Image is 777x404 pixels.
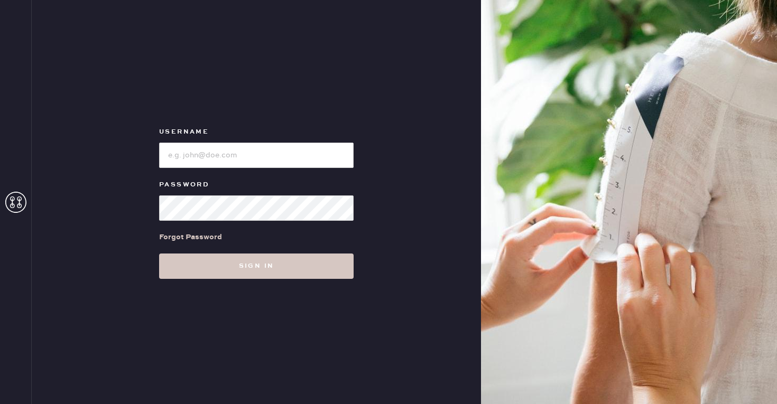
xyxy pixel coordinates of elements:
[159,221,222,253] a: Forgot Password
[159,143,354,168] input: e.g. john@doe.com
[159,178,354,191] label: Password
[159,126,354,138] label: Username
[159,253,354,279] button: Sign in
[159,231,222,243] div: Forgot Password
